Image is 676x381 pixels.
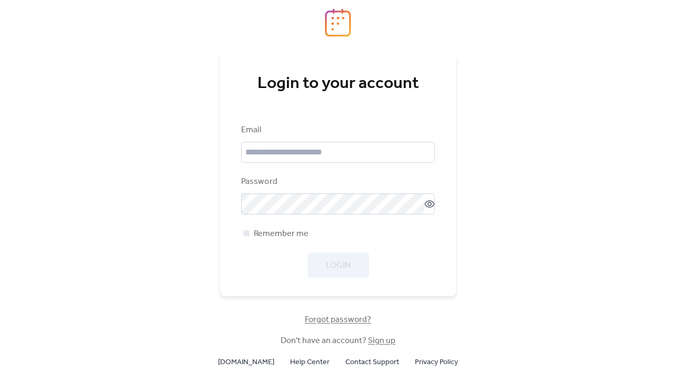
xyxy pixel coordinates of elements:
[241,73,435,94] div: Login to your account
[281,335,395,347] span: Don't have an account?
[345,355,399,368] a: Contact Support
[325,8,351,37] img: logo
[254,228,309,240] span: Remember me
[241,124,433,136] div: Email
[290,356,330,369] span: Help Center
[218,355,274,368] a: [DOMAIN_NAME]
[241,175,433,188] div: Password
[415,355,458,368] a: Privacy Policy
[305,317,371,323] a: Forgot password?
[368,333,395,349] a: Sign up
[305,314,371,326] span: Forgot password?
[290,355,330,368] a: Help Center
[345,356,399,369] span: Contact Support
[218,356,274,369] span: [DOMAIN_NAME]
[415,356,458,369] span: Privacy Policy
